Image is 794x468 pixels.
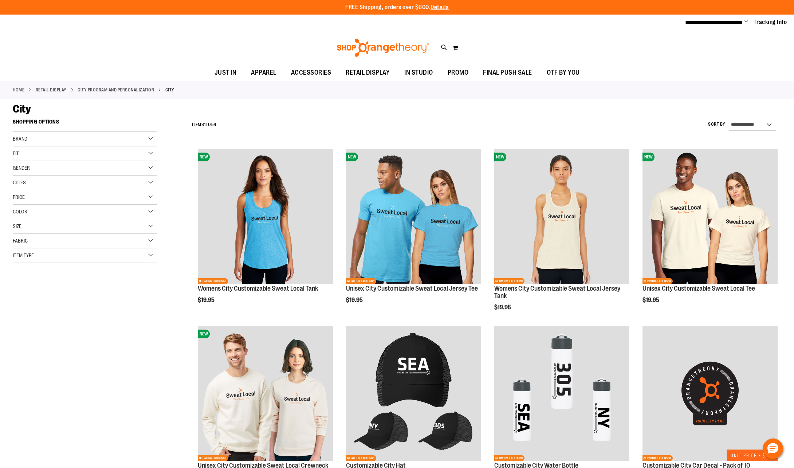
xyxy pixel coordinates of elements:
img: Image of Unisex City Customizable NuBlend Crewneck [198,326,333,461]
a: Unisex City Customizable Sweat Local Tee [642,285,755,292]
a: RETAIL DISPLAY [338,64,397,81]
span: FINAL PUSH SALE [483,64,532,81]
a: Womens City Customizable Sweat Local Jersey Tank [494,285,620,299]
span: NEW [642,153,655,161]
img: Image of Unisex City Customizable Very Important Tee [642,149,778,284]
div: product [342,145,485,322]
span: 1 [204,122,206,127]
span: NETWORK EXCLUSIVE [198,455,228,461]
a: APPAREL [244,64,284,81]
a: IN STUDIO [397,64,440,81]
span: NETWORK EXCLUSIVE [346,278,376,284]
button: Hello, have a question? Let’s chat. [763,438,783,459]
span: Brand [13,136,27,142]
label: Sort By [708,121,726,127]
a: Womens City Customizable Sweat Local Tank [198,285,318,292]
img: City Customizable Jersey Racerback Tank [494,149,629,284]
span: OTF BY YOU [547,64,580,81]
span: Gender [13,165,30,171]
a: Product image for Customizable City Car Decal - 10 PKNETWORK EXCLUSIVE [642,326,778,462]
span: Fit [13,150,19,156]
img: Shop Orangetheory [336,39,430,57]
span: NEW [198,153,210,161]
span: Price [13,194,25,200]
span: NETWORK EXCLUSIVE [346,455,376,461]
span: Cities [13,180,26,185]
span: IN STUDIO [404,64,433,81]
h2: Items to [192,119,216,130]
button: Account menu [744,19,748,26]
a: ACCESSORIES [284,64,339,81]
a: Details [431,4,449,11]
a: Customizable City Water Bottle primary imageNETWORK EXCLUSIVE [494,326,629,462]
span: $19.95 [494,304,512,311]
span: NEW [494,153,506,161]
img: City Customizable Perfect Racerback Tank [198,149,333,284]
a: JUST IN [207,64,244,81]
a: City Customizable Perfect Racerback TankNEWNETWORK EXCLUSIVE [198,149,333,285]
span: NETWORK EXCLUSIVE [494,455,524,461]
span: Size [13,223,21,229]
span: NETWORK EXCLUSIVE [642,455,673,461]
img: Main Image of 1536459 [346,326,481,461]
a: RETAIL DISPLAY [36,87,67,93]
span: RETAIL DISPLAY [346,64,390,81]
a: Image of Unisex City Customizable NuBlend CrewneckNEWNETWORK EXCLUSIVE [198,326,333,462]
a: OTF BY YOU [539,64,587,81]
strong: City [165,87,174,93]
span: 54 [211,122,216,127]
span: City [13,103,31,115]
span: NETWORK EXCLUSIVE [198,278,228,284]
a: FINAL PUSH SALE [476,64,539,81]
span: ACCESSORIES [291,64,331,81]
a: Unisex City Customizable Fine Jersey TeeNEWNETWORK EXCLUSIVE [346,149,481,285]
span: APPAREL [251,64,276,81]
span: Color [13,209,27,215]
div: product [491,145,633,329]
img: Customizable City Water Bottle primary image [494,326,629,461]
span: PROMO [448,64,469,81]
a: CITY PROGRAM AND PERSONALIZATION [78,87,154,93]
p: FREE Shipping, orders over $600. [345,3,449,12]
span: $19.95 [198,297,216,303]
strong: Shopping Options [13,115,157,132]
a: Tracking Info [754,18,787,26]
img: Product image for Customizable City Car Decal - 10 PK [642,326,778,461]
a: Unisex City Customizable Sweat Local Jersey Tee [346,285,478,292]
span: Fabric [13,238,28,244]
div: product [639,145,781,322]
span: NETWORK EXCLUSIVE [642,278,673,284]
img: Unisex City Customizable Fine Jersey Tee [346,149,481,284]
a: Main Image of 1536459NETWORK EXCLUSIVE [346,326,481,462]
span: $19.95 [346,297,364,303]
span: NETWORK EXCLUSIVE [494,278,524,284]
a: Home [13,87,24,93]
span: $19.95 [642,297,660,303]
span: JUST IN [215,64,237,81]
a: PROMO [440,64,476,81]
span: NEW [198,330,210,338]
a: Image of Unisex City Customizable Very Important TeeNEWNETWORK EXCLUSIVE [642,149,778,285]
span: Item Type [13,252,34,258]
div: product [194,145,337,322]
span: NEW [346,153,358,161]
a: City Customizable Jersey Racerback TankNEWNETWORK EXCLUSIVE [494,149,629,285]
